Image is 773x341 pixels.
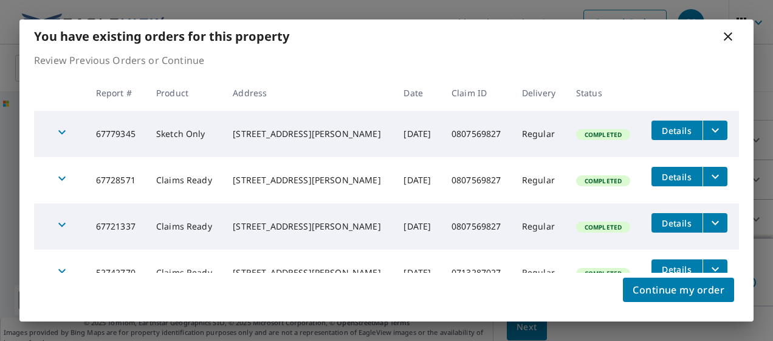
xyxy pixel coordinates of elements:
button: filesDropdownBtn-67721337 [703,213,727,233]
td: 52742770 [86,250,146,296]
button: detailsBtn-67728571 [651,167,703,186]
th: Report # [86,75,146,111]
td: Regular [512,111,566,157]
button: filesDropdownBtn-67728571 [703,167,727,186]
td: 0807569827 [442,111,512,157]
b: You have existing orders for this property [34,28,289,44]
button: Continue my order [623,278,734,302]
td: 0807569827 [442,157,512,203]
th: Product [146,75,223,111]
td: Regular [512,157,566,203]
td: Claims Ready [146,250,223,296]
span: Details [659,264,695,275]
span: Details [659,171,695,183]
span: Completed [577,223,629,231]
td: [DATE] [394,111,442,157]
td: 67779345 [86,111,146,157]
th: Status [566,75,642,111]
th: Address [223,75,394,111]
p: Review Previous Orders or Continue [34,53,739,68]
th: Delivery [512,75,566,111]
td: [DATE] [394,203,442,250]
td: Claims Ready [146,203,223,250]
td: [DATE] [394,250,442,296]
td: Claims Ready [146,157,223,203]
span: Details [659,125,695,136]
span: Continue my order [633,281,724,298]
th: Date [394,75,442,111]
div: [STREET_ADDRESS][PERSON_NAME] [233,128,384,140]
td: Sketch Only [146,111,223,157]
button: detailsBtn-52742770 [651,259,703,279]
span: Completed [577,177,629,185]
span: Details [659,217,695,229]
span: Completed [577,269,629,278]
td: 0713287027 [442,250,512,296]
button: detailsBtn-67721337 [651,213,703,233]
td: 0807569827 [442,203,512,250]
button: filesDropdownBtn-67779345 [703,121,727,140]
button: detailsBtn-67779345 [651,121,703,140]
td: Regular [512,203,566,250]
div: [STREET_ADDRESS][PERSON_NAME] [233,267,384,279]
button: filesDropdownBtn-52742770 [703,259,727,279]
span: Completed [577,130,629,139]
td: [DATE] [394,157,442,203]
td: 67728571 [86,157,146,203]
td: 67721337 [86,203,146,250]
div: [STREET_ADDRESS][PERSON_NAME] [233,220,384,233]
div: [STREET_ADDRESS][PERSON_NAME] [233,174,384,186]
td: Regular [512,250,566,296]
th: Claim ID [442,75,512,111]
